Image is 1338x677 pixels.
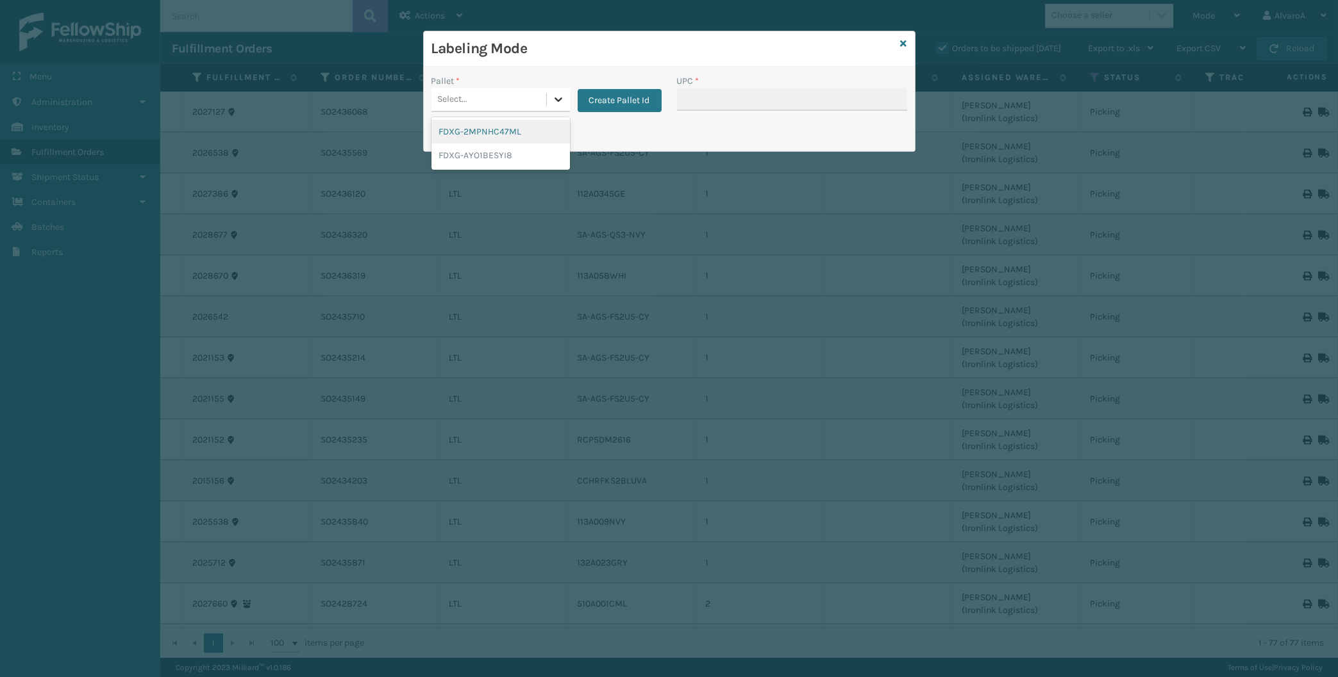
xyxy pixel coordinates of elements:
label: Pallet [431,74,460,88]
div: Select... [438,93,468,106]
button: Create Pallet Id [578,89,662,112]
h3: Labeling Mode [431,39,896,58]
label: UPC [677,74,699,88]
div: FDXG-AYO1BESYI8 [431,143,570,167]
div: FDXG-2MPNHC47ML [431,120,570,143]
